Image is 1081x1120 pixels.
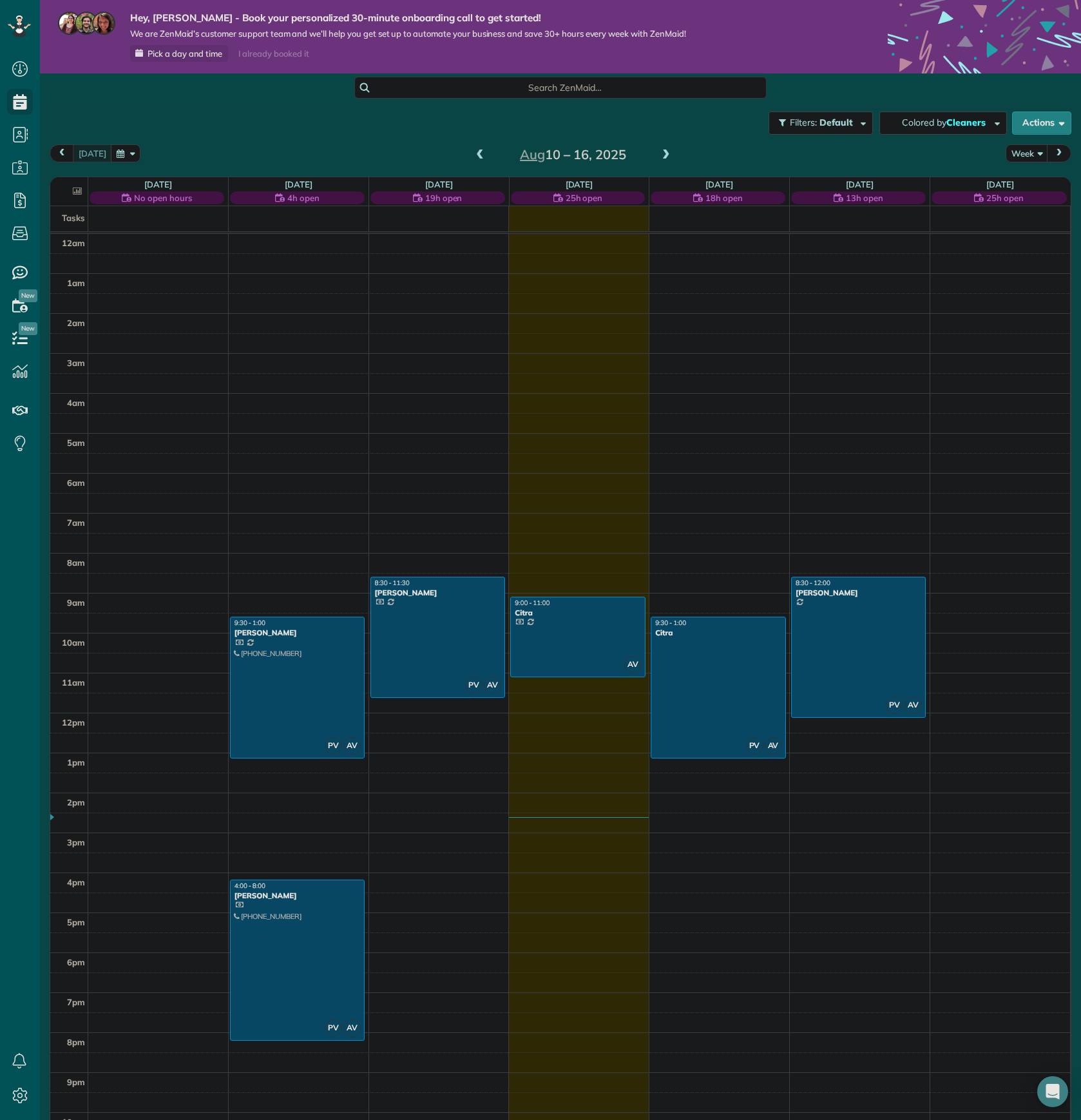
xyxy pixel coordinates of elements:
a: [DATE] [285,179,312,189]
img: jorge-587dff0eeaa6aab1f244e6dc62b8924c3b6ad411094392a53c71c6c4a576187d.jpg [75,12,98,35]
span: 10am [62,637,85,648]
span: 12am [62,238,85,248]
span: 8pm [67,1037,85,1047]
span: PV [325,1019,342,1037]
span: 25h open [986,191,1024,204]
span: AV [904,697,922,714]
div: Citra [655,628,781,637]
span: 5am [67,438,85,448]
span: 4pm [67,877,85,887]
span: Aug [520,146,545,162]
span: 25h open [566,191,603,204]
div: [PERSON_NAME] [234,628,361,637]
h2: 10 – 16, 2025 [492,148,653,162]
span: 5pm [67,917,85,927]
span: AV [343,737,361,755]
span: PV [325,737,342,755]
span: 8am [67,557,85,568]
span: 7am [67,517,85,528]
span: PV [465,677,483,694]
span: 6am [67,478,85,488]
span: 8:30 - 12:00 [796,579,830,587]
span: 18h open [705,191,743,204]
a: [DATE] [425,179,453,189]
span: Pick a day and time [148,48,222,59]
span: 1am [67,278,85,288]
span: 9:30 - 1:00 [655,619,686,627]
span: Cleaners [946,117,988,128]
span: 9:00 - 11:00 [515,599,550,607]
span: 3am [67,358,85,368]
button: [DATE] [73,144,112,162]
a: [DATE] [705,179,733,189]
span: 9pm [67,1077,85,1087]
span: 9:30 - 1:00 [234,619,265,627]
div: [PERSON_NAME] [234,891,361,900]
strong: Hey, [PERSON_NAME] - Book your personalized 30-minute onboarding call to get started! [130,12,686,24]
span: 4am [67,398,85,408]
span: Colored by [902,117,990,128]
span: AV [343,1019,361,1037]
button: Actions [1012,111,1071,135]
span: 12pm [62,717,85,728]
span: 2pm [67,797,85,807]
img: michelle-19f622bdf1676172e81f8f8fba1fb50e276960ebfe0243fe18214015130c80e4.jpg [92,12,115,35]
span: 19h open [425,191,463,204]
button: next [1047,144,1071,162]
div: [PERSON_NAME] [374,588,501,597]
div: Open Intercom Messenger [1037,1076,1068,1107]
span: 4:00 - 8:00 [234,882,265,890]
img: maria-72a9807cf96188c08ef61303f053569d2e2a8a1cde33d635c8a3ac13582a053d.jpg [58,12,81,35]
a: Pick a day and time [130,45,228,62]
div: I already booked it [231,46,316,62]
button: prev [50,144,74,162]
span: New [19,289,37,302]
a: [DATE] [846,179,874,189]
span: AV [624,656,642,673]
span: PV [886,697,903,714]
a: [DATE] [566,179,593,189]
span: 1pm [67,757,85,768]
button: Colored byCleaners [879,111,1007,135]
span: We are ZenMaid’s customer support team and we’ll help you get set up to automate your business an... [130,28,686,39]
span: AV [765,737,782,755]
span: PV [746,737,763,755]
span: Tasks [62,213,85,223]
div: [PERSON_NAME] [795,588,922,597]
a: [DATE] [144,179,172,189]
span: 8:30 - 11:30 [375,579,410,587]
div: Citra [514,608,641,617]
span: No open hours [134,191,192,204]
span: 3pm [67,837,85,847]
button: Filters: Default [769,111,873,135]
span: Filters: [790,117,817,128]
a: Filters: Default [762,111,873,135]
span: 9am [67,597,85,608]
a: [DATE] [986,179,1014,189]
span: 11am [62,677,85,688]
span: New [19,322,37,335]
span: 4h open [287,191,320,204]
button: Week [1006,144,1048,162]
span: 2am [67,318,85,328]
span: Default [819,117,854,128]
span: 7pm [67,997,85,1007]
span: 6pm [67,957,85,967]
span: 13h open [846,191,883,204]
span: AV [484,677,501,694]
